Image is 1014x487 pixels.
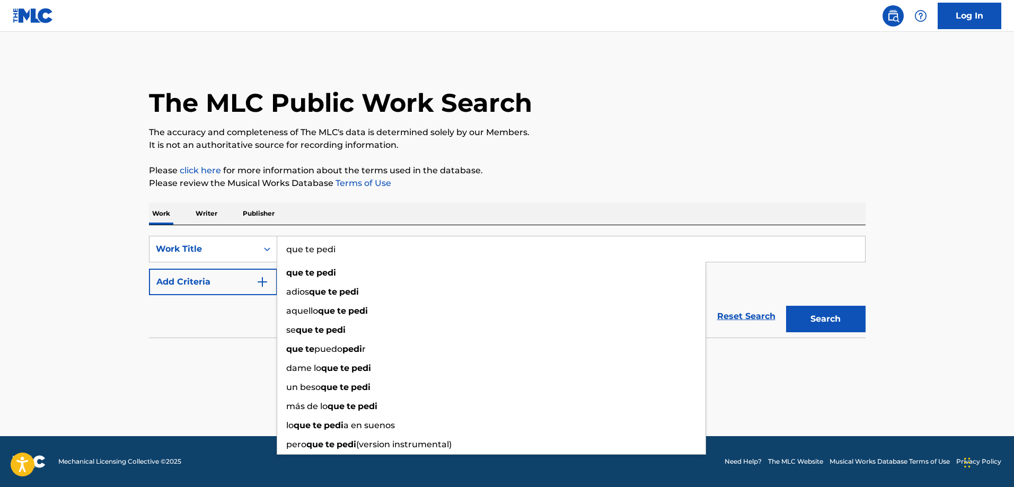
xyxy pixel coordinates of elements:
[149,164,866,177] p: Please for more information about the terms used in the database.
[938,3,1001,29] a: Log In
[339,287,359,297] strong: pedi
[956,457,1001,466] a: Privacy Policy
[337,439,356,449] strong: pedi
[358,401,377,411] strong: pedi
[914,10,927,22] img: help
[286,344,303,354] strong: que
[309,287,326,297] strong: que
[286,306,318,316] span: aquello
[156,243,251,255] div: Work Title
[286,363,321,373] span: dame lo
[910,5,931,26] div: Help
[149,269,277,295] button: Add Criteria
[286,382,321,392] span: un beso
[340,363,349,373] strong: te
[830,457,950,466] a: Musical Works Database Terms of Use
[286,439,306,449] span: pero
[321,363,338,373] strong: que
[343,420,395,430] span: a en suenos
[328,287,337,297] strong: te
[342,344,362,354] strong: pedi
[149,236,866,338] form: Search Form
[256,276,269,288] img: 9d2ae6d4665cec9f34b9.svg
[316,268,336,278] strong: pedi
[313,420,322,430] strong: te
[325,439,334,449] strong: te
[328,401,345,411] strong: que
[362,344,366,354] span: r
[351,382,371,392] strong: pedi
[149,139,866,152] p: It is not an authoritative source for recording information.
[314,344,342,354] span: puedo
[786,306,866,332] button: Search
[333,178,391,188] a: Terms of Use
[883,5,904,26] a: Public Search
[296,325,313,335] strong: que
[337,306,346,316] strong: te
[326,325,346,335] strong: pedi
[887,10,900,22] img: search
[347,401,356,411] strong: te
[964,447,971,479] div: Drag
[149,126,866,139] p: The accuracy and completeness of The MLC's data is determined solely by our Members.
[768,457,823,466] a: The MLC Website
[318,306,335,316] strong: que
[13,8,54,23] img: MLC Logo
[286,287,309,297] span: adios
[286,401,328,411] span: más de lo
[286,325,296,335] span: se
[294,420,311,430] strong: que
[356,439,452,449] span: (version instrumental)
[149,177,866,190] p: Please review the Musical Works Database
[149,87,532,119] h1: The MLC Public Work Search
[725,457,762,466] a: Need Help?
[286,268,303,278] strong: que
[712,305,781,328] a: Reset Search
[306,439,323,449] strong: que
[240,202,278,225] p: Publisher
[324,420,343,430] strong: pedi
[305,268,314,278] strong: te
[180,165,221,175] a: click here
[192,202,221,225] p: Writer
[340,382,349,392] strong: te
[315,325,324,335] strong: te
[13,455,46,468] img: logo
[286,420,294,430] span: lo
[321,382,338,392] strong: que
[305,344,314,354] strong: te
[351,363,371,373] strong: pedi
[348,306,368,316] strong: pedi
[149,202,173,225] p: Work
[58,457,181,466] span: Mechanical Licensing Collective © 2025
[961,436,1014,487] iframe: Chat Widget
